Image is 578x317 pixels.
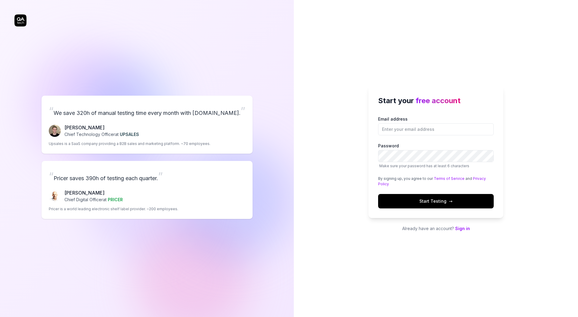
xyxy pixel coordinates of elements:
[49,104,54,118] span: “
[64,131,139,137] p: Chief Technology Officer at
[378,176,494,187] div: By signing up, you agree to our and
[378,150,494,162] input: PasswordMake sure your password has at least 6 characters
[120,132,139,137] span: UPSALES
[49,206,178,212] p: Pricer is a world leading electronic shelf label provider. ~200 employees.
[49,170,54,183] span: “
[419,198,452,204] span: Start Testing
[64,124,139,131] p: [PERSON_NAME]
[64,196,123,203] p: Chief Digital Officer at
[64,189,123,196] p: [PERSON_NAME]
[241,104,245,118] span: ”
[49,190,61,202] img: Chris Chalkitis
[378,194,494,208] button: Start Testing→
[108,197,123,202] span: PRICER
[42,96,253,154] a: “We save 320h of manual testing time every month with [DOMAIN_NAME].”Fredrik Seidl[PERSON_NAME]Ch...
[42,161,253,219] a: “Pricer saves 390h of testing each quarter.”Chris Chalkitis[PERSON_NAME]Chief Digital Officerat P...
[49,168,245,184] p: Pricer saves 390h of testing each quarter.
[49,103,245,119] p: We save 320h of manual testing time every month with [DOMAIN_NAME].
[378,143,494,169] label: Password
[368,225,503,232] p: Already have an account?
[378,116,494,135] label: Email address
[379,164,469,168] span: Make sure your password has at least 6 characters
[378,95,494,106] h2: Start your
[158,170,163,183] span: ”
[416,96,461,105] span: free account
[378,176,486,186] a: Privacy Policy
[49,125,61,137] img: Fredrik Seidl
[449,198,452,204] span: →
[49,141,210,146] p: Upsales is a SaaS company providing a B2B sales and marketing platform. ~70 employees.
[378,123,494,135] input: Email address
[455,226,470,231] a: Sign in
[434,176,465,181] a: Terms of Service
